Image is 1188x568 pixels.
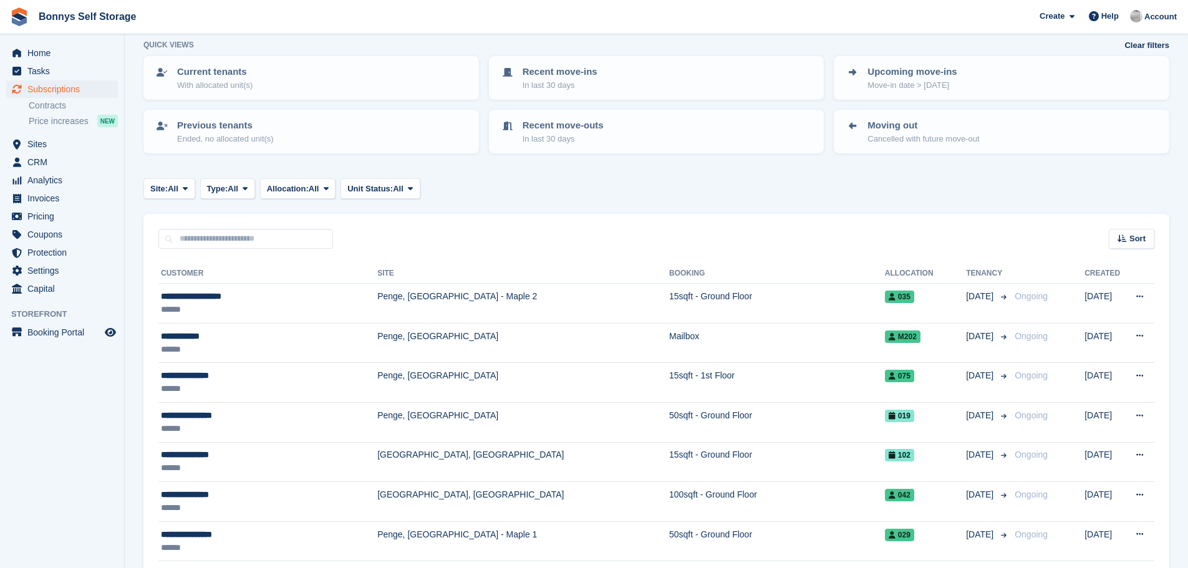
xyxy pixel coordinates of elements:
[1144,11,1177,23] span: Account
[523,65,597,79] p: Recent move-ins
[835,57,1168,99] a: Upcoming move-ins Move-in date > [DATE]
[523,79,597,92] p: In last 30 days
[1015,370,1048,380] span: Ongoing
[29,114,118,128] a: Price increases NEW
[966,264,1010,284] th: Tenancy
[309,183,319,195] span: All
[669,521,885,561] td: 50sqft - Ground Floor
[377,442,669,482] td: [GEOGRAPHIC_DATA], [GEOGRAPHIC_DATA]
[29,115,89,127] span: Price increases
[669,482,885,522] td: 100sqft - Ground Floor
[27,44,102,62] span: Home
[1084,264,1124,284] th: Created
[11,308,124,320] span: Storefront
[966,409,996,422] span: [DATE]
[34,6,141,27] a: Bonnys Self Storage
[377,482,669,522] td: [GEOGRAPHIC_DATA], [GEOGRAPHIC_DATA]
[6,208,118,225] a: menu
[200,178,255,199] button: Type: All
[377,402,669,442] td: Penge, [GEOGRAPHIC_DATA]
[27,190,102,207] span: Invoices
[260,178,336,199] button: Allocation: All
[835,111,1168,152] a: Moving out Cancelled with future move-out
[6,153,118,171] a: menu
[27,324,102,341] span: Booking Portal
[6,135,118,153] a: menu
[523,133,604,145] p: In last 30 days
[27,262,102,279] span: Settings
[1084,402,1124,442] td: [DATE]
[1130,10,1142,22] img: James Bonny
[1040,10,1065,22] span: Create
[1084,521,1124,561] td: [DATE]
[377,521,669,561] td: Penge, [GEOGRAPHIC_DATA] - Maple 1
[27,208,102,225] span: Pricing
[1015,331,1048,341] span: Ongoing
[377,323,669,363] td: Penge, [GEOGRAPHIC_DATA]
[669,284,885,324] td: 15sqft - Ground Floor
[10,7,29,26] img: stora-icon-8386f47178a22dfd0bd8f6a31ec36ba5ce8667c1dd55bd0f319d3a0aa187defe.svg
[885,489,914,501] span: 042
[6,262,118,279] a: menu
[867,133,979,145] p: Cancelled with future move-out
[377,284,669,324] td: Penge, [GEOGRAPHIC_DATA] - Maple 2
[885,370,914,382] span: 075
[6,324,118,341] a: menu
[145,57,478,99] a: Current tenants With allocated unit(s)
[669,402,885,442] td: 50sqft - Ground Floor
[523,118,604,133] p: Recent move-outs
[103,325,118,340] a: Preview store
[1124,39,1169,52] a: Clear filters
[6,62,118,80] a: menu
[27,171,102,189] span: Analytics
[966,448,996,461] span: [DATE]
[966,369,996,382] span: [DATE]
[966,330,996,343] span: [DATE]
[29,100,118,112] a: Contracts
[27,226,102,243] span: Coupons
[885,264,966,284] th: Allocation
[377,264,669,284] th: Site
[177,65,253,79] p: Current tenants
[143,178,195,199] button: Site: All
[966,528,996,541] span: [DATE]
[885,449,914,461] span: 102
[1084,363,1124,403] td: [DATE]
[490,57,823,99] a: Recent move-ins In last 30 days
[6,190,118,207] a: menu
[1084,323,1124,363] td: [DATE]
[1015,529,1048,539] span: Ongoing
[177,118,274,133] p: Previous tenants
[27,153,102,171] span: CRM
[27,80,102,98] span: Subscriptions
[150,183,168,195] span: Site:
[885,410,914,422] span: 019
[885,330,920,343] span: M202
[1015,450,1048,460] span: Ongoing
[393,183,403,195] span: All
[669,442,885,482] td: 15sqft - Ground Floor
[6,280,118,297] a: menu
[207,183,228,195] span: Type:
[228,183,238,195] span: All
[885,529,914,541] span: 029
[1015,489,1048,499] span: Ongoing
[143,39,194,51] h6: Quick views
[267,183,309,195] span: Allocation:
[97,115,118,127] div: NEW
[340,178,420,199] button: Unit Status: All
[177,79,253,92] p: With allocated unit(s)
[6,244,118,261] a: menu
[966,290,996,303] span: [DATE]
[6,44,118,62] a: menu
[490,111,823,152] a: Recent move-outs In last 30 days
[1084,284,1124,324] td: [DATE]
[867,65,957,79] p: Upcoming move-ins
[1084,442,1124,482] td: [DATE]
[1101,10,1119,22] span: Help
[27,244,102,261] span: Protection
[177,133,274,145] p: Ended, no allocated unit(s)
[145,111,478,152] a: Previous tenants Ended, no allocated unit(s)
[27,62,102,80] span: Tasks
[27,280,102,297] span: Capital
